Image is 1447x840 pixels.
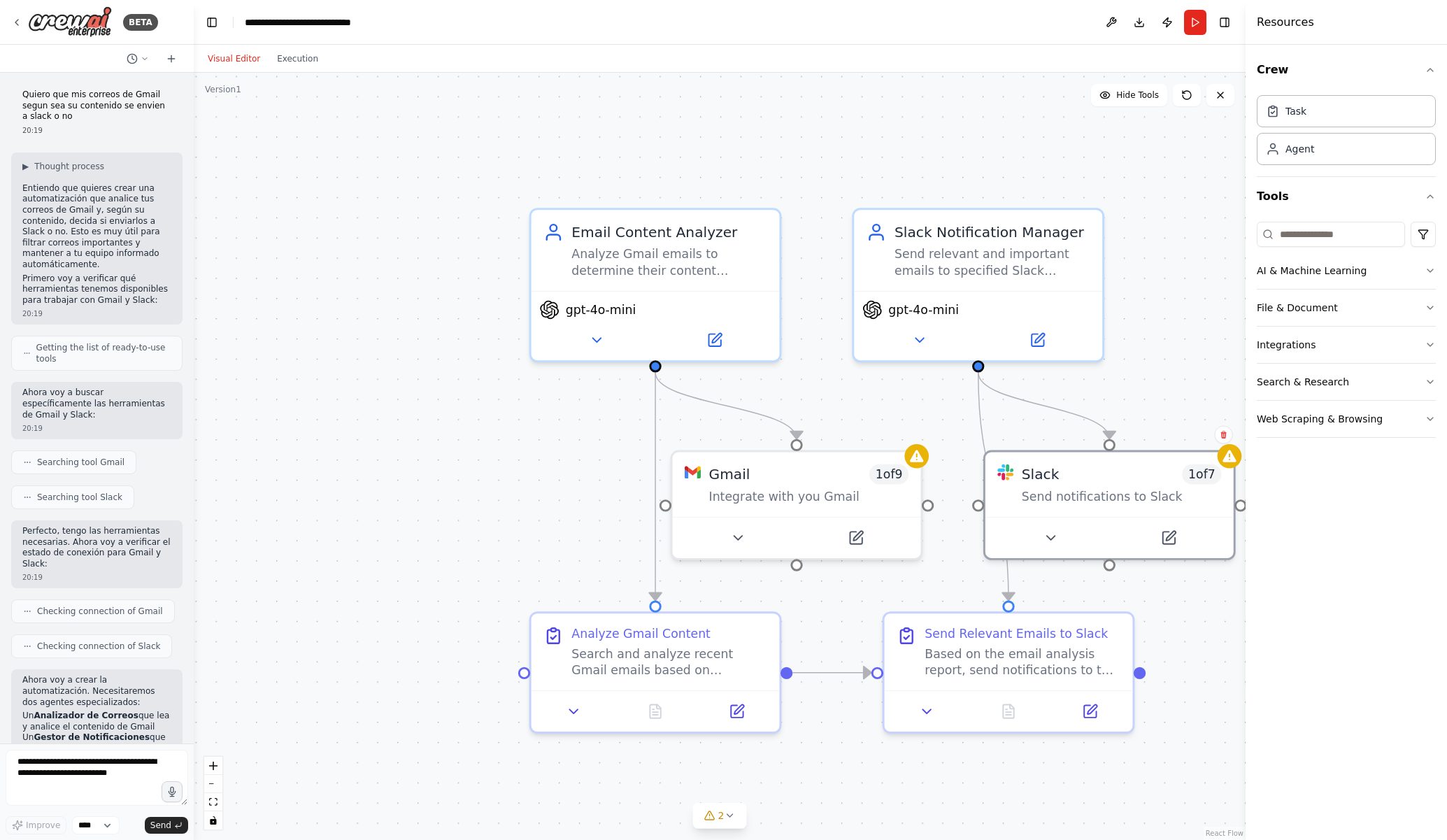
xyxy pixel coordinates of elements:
button: Open in side panel [1055,699,1125,724]
span: Searching tool Slack [37,492,122,503]
button: Delete node [1215,426,1233,444]
strong: Analizador de Correos [34,711,138,720]
p: Ahora voy a crear la automatización. Necesitaremos dos agentes especializados: [22,675,171,708]
button: Execution [269,50,327,67]
g: Edge from 3a64b2a6-c7a4-436e-af2f-91af6b4cff7a to efd013a6-3efb-4983-a29e-462aea91fef5 [646,372,666,600]
button: Send [145,817,188,834]
div: BETA [123,14,158,31]
button: Open in side panel [1111,526,1225,550]
div: Version 1 [205,84,241,95]
button: Open in side panel [657,328,771,353]
button: Visual Editor [199,50,269,67]
button: zoom in [204,757,222,775]
div: 20:19 [22,308,171,319]
g: Edge from 0877642e-df6a-46da-8b02-11f0480aeb9d to e9e1a769-00c3-4619-ae7d-f98a1db29e81 [968,372,1018,600]
div: Send relevant and important emails to specified Slack channels based on analysis criteria, ensuri... [894,246,1090,278]
span: Improve [26,820,60,831]
g: Edge from 0877642e-df6a-46da-8b02-11f0480aeb9d to 3725fe31-2862-4505-b365-a5578a822d51 [968,372,1119,439]
button: zoom out [204,775,222,793]
img: Slack [997,464,1013,480]
button: Search & Research [1257,364,1436,400]
button: Web Scraping & Browsing [1257,401,1436,437]
button: 2 [693,803,747,829]
div: Agent [1285,142,1314,156]
button: toggle interactivity [204,811,222,830]
button: Improve [6,816,66,834]
h4: Resources [1257,14,1314,31]
div: Task [1285,104,1306,118]
div: 20:19 [22,423,171,434]
p: Entiendo que quieres crear una automatización que analice tus correos de Gmail y, según su conten... [22,183,171,271]
span: gpt-4o-mini [888,301,959,318]
span: 2 [718,809,725,823]
li: Un que lea y analice el contenido de Gmail [22,711,171,732]
div: Gmail [709,464,750,485]
p: Primero voy a verificar qué herramientas tenemos disponibles para trabajar con Gmail y Slack: [22,273,171,306]
button: Open in side panel [981,328,1095,353]
div: Slack [1022,464,1060,485]
button: Click to speak your automation idea [162,781,183,802]
span: Send [150,820,171,831]
button: Open in side panel [799,526,913,550]
span: Getting the list of ready-to-use tools [36,342,171,364]
span: Number of enabled actions [1182,464,1221,485]
div: Send notifications to Slack [1022,488,1222,504]
button: Hide Tools [1091,84,1167,106]
div: Analyze Gmail emails to determine their content relevance and priority level based on specified c... [571,246,767,278]
button: Tools [1257,177,1436,216]
div: SlackSlack1of7Send notifications to Slack [983,450,1236,560]
span: Hide Tools [1116,90,1159,101]
g: Edge from 3a64b2a6-c7a4-436e-af2f-91af6b4cff7a to b43076e2-227c-407b-a501-d853d40ff6b8 [646,372,807,439]
button: Start a new chat [160,50,183,67]
div: Send Relevant Emails to SlackBased on the email analysis report, send notifications to the specif... [883,611,1135,734]
span: ▶ [22,161,29,172]
span: Checking connection of Gmail [37,606,163,617]
span: Number of enabled actions [869,464,908,485]
div: React Flow controls [204,757,222,830]
div: Based on the email analysis report, send notifications to the specified Slack channel {slack_chan... [925,646,1120,678]
div: Send Relevant Emails to Slack [925,626,1108,642]
div: Email Content AnalyzerAnalyze Gmail emails to determine their content relevance and priority leve... [529,208,782,362]
div: 20:19 [22,125,171,136]
div: Crew [1257,90,1436,176]
p: Perfecto, tengo las herramientas necesarias. Ahora voy a verificar el estado de conexión para Gma... [22,526,171,569]
div: Email Content Analyzer [571,222,767,242]
div: Slack Notification Manager [894,222,1090,242]
button: Hide left sidebar [202,13,222,32]
button: Hide right sidebar [1215,13,1234,32]
button: Crew [1257,50,1436,90]
button: No output available [966,699,1051,724]
p: Quiero que mis correos de Gmail segun sea su contenido se envien a slack o no [22,90,171,122]
li: Un que decida si enviar el correo a [GEOGRAPHIC_DATA] [22,732,171,765]
img: Gmail [685,464,701,480]
nav: breadcrumb [245,15,351,29]
img: Logo [28,6,112,38]
a: React Flow attribution [1206,830,1243,837]
div: Analyze Gmail Content [571,626,711,642]
strong: Gestor de Notificaciones [34,732,150,742]
button: ▶Thought process [22,161,104,172]
button: Integrations [1257,327,1436,363]
button: AI & Machine Learning [1257,252,1436,289]
button: Switch to previous chat [121,50,155,67]
div: Search and analyze recent Gmail emails based on {search_criteria} such as specific keywords, send... [571,646,767,678]
div: Slack Notification ManagerSend relevant and important emails to specified Slack channels based on... [852,208,1104,362]
div: Tools [1257,216,1436,449]
div: Analyze Gmail ContentSearch and analyze recent Gmail emails based on {search_criteria} such as sp... [529,611,782,734]
p: Ahora voy a buscar específicamente las herramientas de Gmail y Slack: [22,387,171,420]
div: Integrate with you Gmail [709,488,909,504]
div: 20:19 [22,572,171,583]
button: fit view [204,793,222,811]
g: Edge from efd013a6-3efb-4983-a29e-462aea91fef5 to e9e1a769-00c3-4619-ae7d-f98a1db29e81 [792,662,871,683]
span: gpt-4o-mini [566,301,636,318]
button: File & Document [1257,290,1436,326]
button: No output available [613,699,698,724]
span: Searching tool Gmail [37,457,124,468]
span: Thought process [34,161,104,172]
div: GmailGmail1of9Integrate with you Gmail [671,450,923,560]
span: Checking connection of Slack [37,641,160,652]
button: Open in side panel [702,699,771,724]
